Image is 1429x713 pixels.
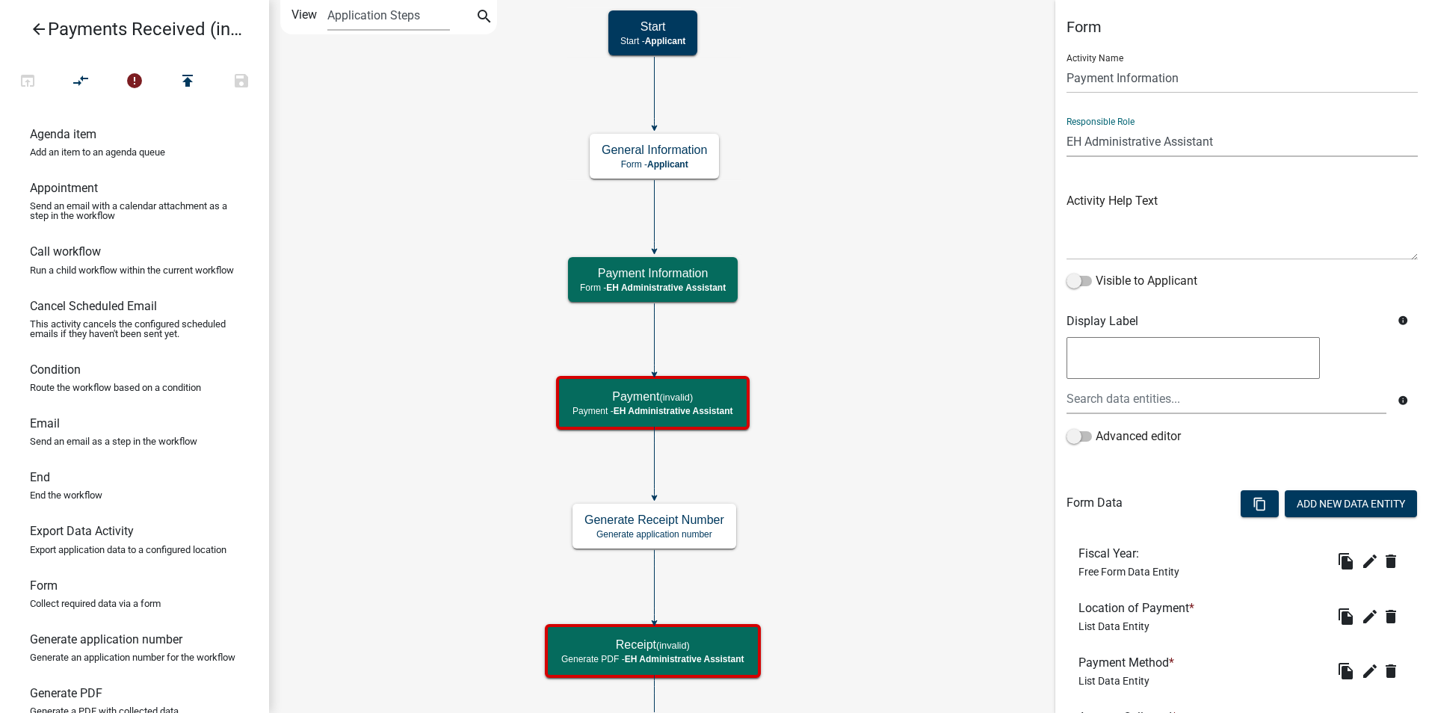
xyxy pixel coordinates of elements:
[1253,497,1267,511] i: content_copy
[1334,605,1358,629] button: file_copy
[1398,315,1408,326] i: info
[1382,605,1406,629] button: delete
[232,72,250,93] i: save
[30,362,81,377] h6: Condition
[625,654,744,664] span: EH Administrative Assistant
[584,529,724,540] p: Generate application number
[30,686,102,700] h6: Generate PDF
[30,181,98,195] h6: Appointment
[561,654,744,664] p: Generate PDF -
[30,470,50,484] h6: End
[1337,608,1355,626] i: file_copy
[1078,566,1179,578] span: Free Form Data Entity
[620,19,685,34] h5: Start
[1067,272,1197,290] label: Visible to Applicant
[1337,662,1355,680] i: file_copy
[1382,552,1400,570] i: delete
[1067,496,1123,510] h6: Form Data
[1361,662,1379,680] i: edit
[656,640,690,651] small: (invalid)
[1361,608,1379,626] i: edit
[1334,659,1358,683] button: file_copy
[30,299,157,313] h6: Cancel Scheduled Email
[472,6,496,30] button: search
[161,66,214,98] button: Publish
[1067,428,1181,445] label: Advanced editor
[30,201,239,220] p: Send an email with a calendar attachment as a step in the workflow
[1241,490,1279,517] button: content_copy
[30,147,165,157] p: Add an item to an agenda queue
[1078,675,1149,687] span: List Data Entity
[1382,605,1406,629] wm-modal-confirm: Delete
[614,406,733,416] span: EH Administrative Assistant
[1398,395,1408,406] i: info
[30,652,235,662] p: Generate an application number for the workflow
[584,513,724,527] h5: Generate Receipt Number
[1358,605,1382,629] button: edit
[1361,552,1379,570] i: edit
[1382,549,1406,573] wm-modal-confirm: Delete
[602,159,707,170] p: Form -
[580,283,726,293] p: Form -
[30,545,226,555] p: Export application data to a configured location
[580,266,726,280] h5: Payment Information
[561,638,744,652] h5: Receipt
[647,159,688,170] span: Applicant
[30,436,197,446] p: Send an email as a step in the workflow
[1078,620,1149,632] span: List Data Entity
[30,524,134,538] h6: Export Data Activity
[1382,659,1406,683] wm-modal-confirm: Delete
[1067,383,1386,414] input: Search data entities...
[1241,499,1279,510] wm-modal-confirm: Bulk Actions
[1382,662,1400,680] i: delete
[30,127,96,141] h6: Agenda item
[30,490,102,500] p: End the workflow
[30,319,239,339] p: This activity cancels the configured scheduled emails if they haven't been sent yet.
[30,416,60,430] h6: Email
[1,66,268,102] div: Workflow actions
[1067,314,1386,328] h6: Display Label
[572,406,733,416] p: Payment -
[1078,601,1200,615] h6: Location of Payment
[645,36,686,46] span: Applicant
[54,66,108,98] button: Auto Layout
[1,66,55,98] button: Test Workflow
[30,632,182,646] h6: Generate application number
[30,578,58,593] h6: Form
[1337,552,1355,570] i: file_copy
[179,72,197,93] i: publish
[475,7,493,28] i: search
[214,66,268,98] button: Save
[1358,549,1382,573] button: edit
[30,20,48,41] i: arrow_back
[1067,18,1418,36] h5: Form
[1382,608,1400,626] i: delete
[1358,659,1382,683] button: edit
[30,244,101,259] h6: Call workflow
[30,599,161,608] p: Collect required data via a form
[659,392,693,403] small: (invalid)
[572,389,733,404] h5: Payment
[30,383,201,392] p: Route the workflow based on a condition
[72,72,90,93] i: compare_arrows
[126,72,143,93] i: error
[1078,546,1179,561] h6: Fiscal Year:
[19,72,37,93] i: open_in_browser
[1078,655,1180,670] h6: Payment Method
[620,36,685,46] p: Start -
[12,12,245,46] a: Payments Received (internal)
[606,283,726,293] span: EH Administrative Assistant
[602,143,707,157] h5: General Information
[1382,659,1406,683] button: delete
[108,66,161,98] button: 2 problems in this workflow
[1382,549,1406,573] button: delete
[1334,549,1358,573] button: file_copy
[30,265,234,275] p: Run a child workflow within the current workflow
[1285,490,1417,517] button: Add New Data Entity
